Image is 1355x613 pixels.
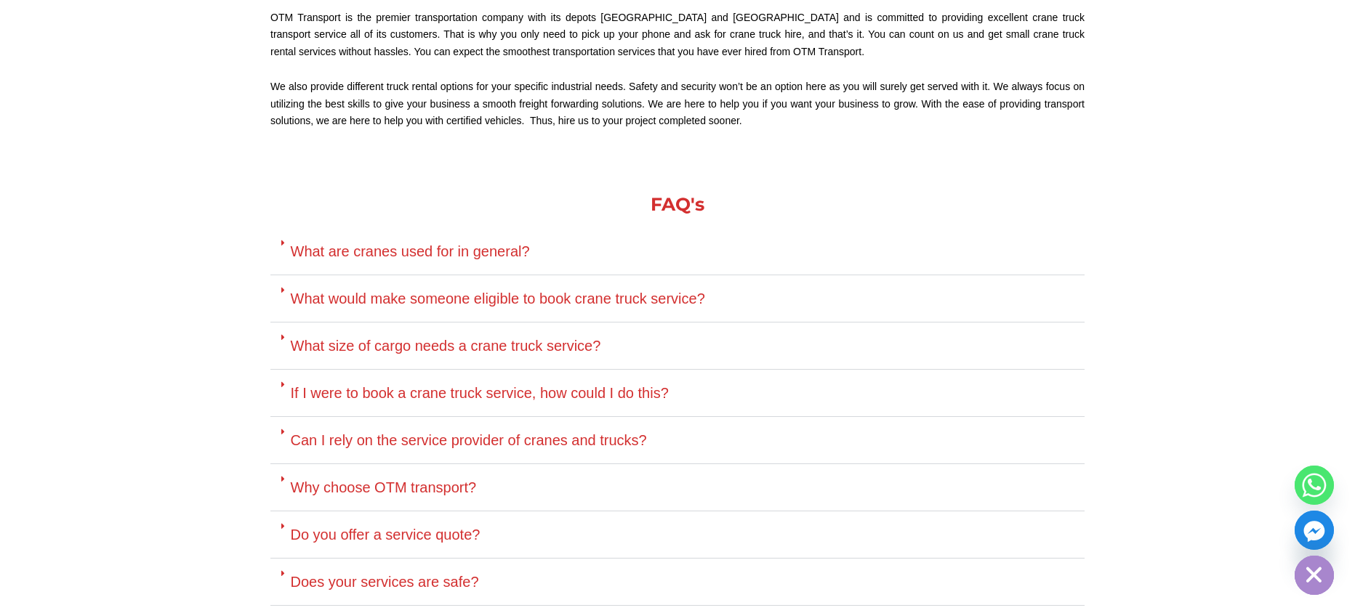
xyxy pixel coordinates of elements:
[270,511,1085,559] div: Do you offer a service quote?
[270,417,1085,464] div: Can I rely on the service provider of cranes and trucks?
[270,78,1085,130] p: We also provide different truck rental options for your specific industrial needs. Safety and sec...
[270,464,1085,511] div: Why choose OTM transport?
[270,370,1085,417] div: If I were to book a crane truck service, how could I do this?
[1295,511,1334,550] a: Facebook_Messenger
[270,195,1085,214] div: FAQ's
[291,479,477,495] a: Why choose OTM transport?
[291,338,601,354] a: What size of cargo needs a crane truck service?
[291,574,479,590] a: Does your services are safe?
[270,322,1085,370] div: What size of cargo needs a crane truck service?
[291,291,705,306] a: What would make someone eligible to book crane truck service?
[291,432,647,448] a: Can I rely on the service provider of cranes and trucks?
[270,559,1085,606] div: Does your services are safe?
[291,527,481,543] a: Do you offer a service quote?
[270,275,1085,322] div: What would make someone eligible to book crane truck service?
[270,228,1085,275] div: What are cranes used for in general?
[291,385,669,401] a: If I were to book a crane truck service, how could I do this?
[291,243,530,259] a: What are cranes used for in general?
[1295,466,1334,505] a: Whatsapp
[270,9,1085,61] p: OTM Transport is the premier transportation company with its depots [GEOGRAPHIC_DATA] and [GEOGRA...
